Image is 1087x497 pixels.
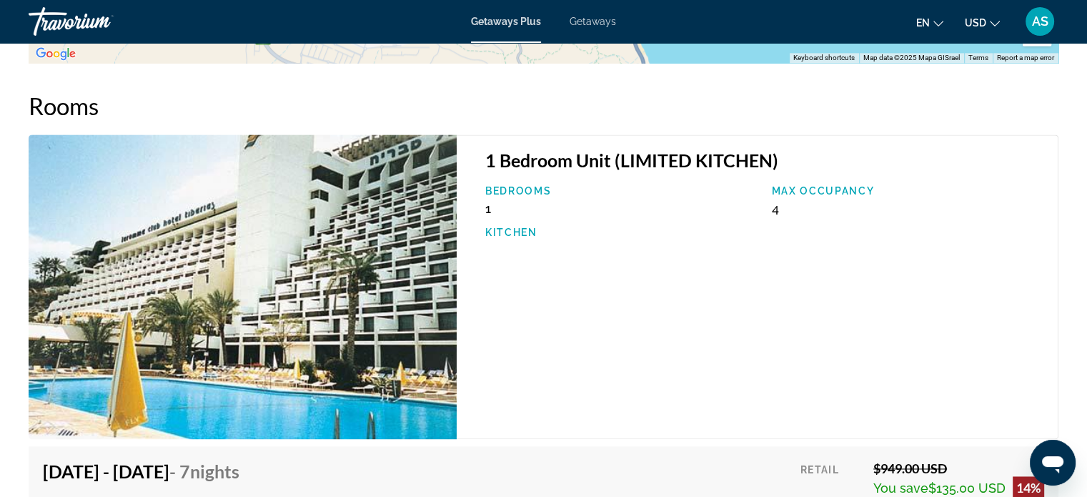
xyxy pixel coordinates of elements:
span: en [916,17,930,29]
a: Getaways [570,16,616,27]
span: - 7 [169,461,239,482]
h4: [DATE] - [DATE] [43,461,239,482]
button: User Menu [1021,6,1058,36]
span: 4 [771,201,778,216]
span: Map data ©2025 Mapa GISrael [863,54,960,61]
span: AS [1032,14,1048,29]
img: Google [32,44,79,63]
p: Max Occupancy [771,185,1043,197]
iframe: Button to launch messaging window [1030,440,1076,486]
span: 1 [485,201,491,216]
p: Kitchen [485,227,758,238]
span: Nights [190,461,239,482]
h2: Rooms [29,92,1058,120]
div: $949.00 USD [873,461,1044,476]
a: Report a map error [997,54,1054,61]
a: Open this area in Google Maps (opens a new window) [32,44,79,63]
span: You save [873,481,928,496]
h3: 1 Bedroom Unit (LIMITED KITCHEN) [485,149,1043,171]
button: Keyboard shortcuts [793,53,855,63]
a: Terms (opens in new tab) [968,54,988,61]
span: USD [965,17,986,29]
a: Travorium [29,3,172,40]
button: Change currency [965,12,1000,33]
button: Change language [916,12,943,33]
span: $135.00 USD [928,481,1006,496]
a: Getaways Plus [471,16,541,27]
p: Bedrooms [485,185,758,197]
img: ii_lch1.jpg [29,134,457,439]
